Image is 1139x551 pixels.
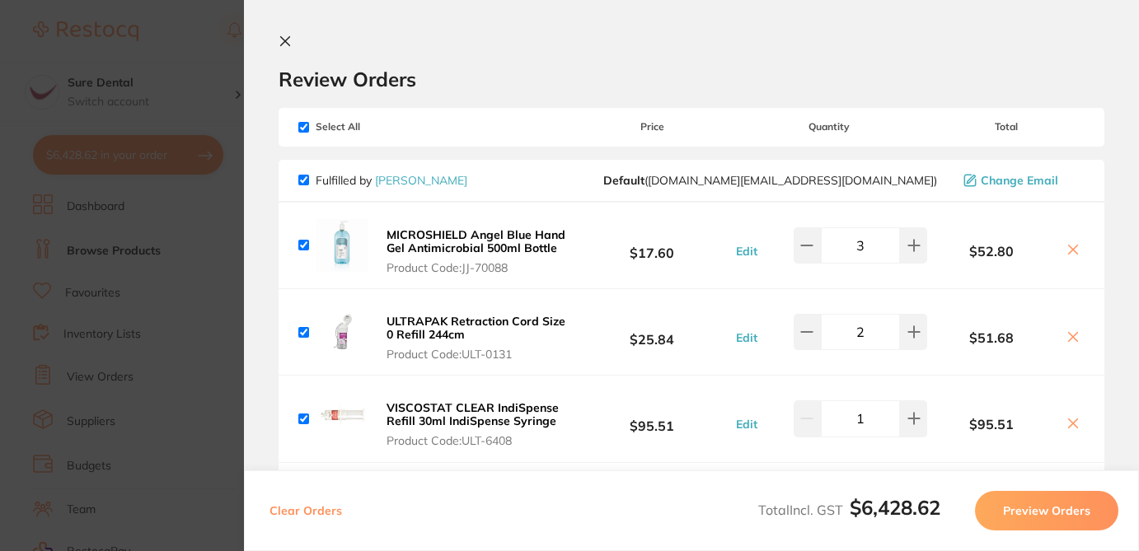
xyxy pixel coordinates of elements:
[927,330,1055,345] b: $51.68
[387,400,559,428] b: VISCOSTAT CLEAR IndiSpense Refill 30ml IndiSpense Syringe
[927,244,1055,259] b: $52.80
[382,400,574,448] button: VISCOSTAT CLEAR IndiSpense Refill 30ml IndiSpense Syringe Product Code:ULT-6408
[975,491,1118,530] button: Preview Orders
[387,434,569,447] span: Product Code: ULT-6408
[603,174,937,187] span: customer.care@henryschein.com.au
[981,174,1058,187] span: Change Email
[316,392,368,445] img: azNuZ2xoMQ
[731,417,762,432] button: Edit
[382,227,574,275] button: MICROSHIELD Angel Blue Hand Gel Antimicrobial 500ml Bottle Product Code:JJ-70088
[603,173,644,188] b: Default
[927,417,1055,432] b: $95.51
[387,261,569,274] span: Product Code: JJ-70088
[298,121,463,133] span: Select All
[959,173,1085,188] button: Change Email
[382,314,574,362] button: ULTRAPAK Retraction Cord Size 0 Refill 244cm Product Code:ULT-0131
[850,495,940,520] b: $6,428.62
[574,121,731,133] span: Price
[316,219,368,272] img: eHhvOTBobQ
[279,67,1104,91] h2: Review Orders
[758,502,940,518] span: Total Incl. GST
[574,404,731,434] b: $95.51
[927,121,1085,133] span: Total
[574,230,731,260] b: $17.60
[265,491,347,530] button: Clear Orders
[316,306,368,358] img: NGR4NjRlcw
[731,121,928,133] span: Quantity
[387,314,565,342] b: ULTRAPAK Retraction Cord Size 0 Refill 244cm
[316,174,467,187] p: Fulfilled by
[731,330,762,345] button: Edit
[387,348,569,361] span: Product Code: ULT-0131
[574,317,731,348] b: $25.84
[375,173,467,188] a: [PERSON_NAME]
[387,227,565,255] b: MICROSHIELD Angel Blue Hand Gel Antimicrobial 500ml Bottle
[731,244,762,259] button: Edit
